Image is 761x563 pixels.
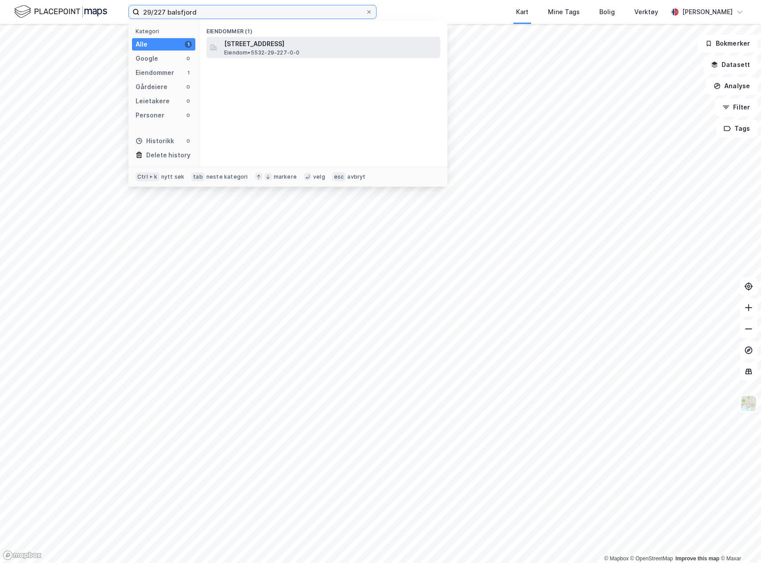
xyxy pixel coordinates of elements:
[604,555,629,562] a: Mapbox
[199,21,447,37] div: Eiendommer (1)
[698,35,757,52] button: Bokmerker
[191,172,205,181] div: tab
[140,5,365,19] input: Søk på adresse, matrikkel, gårdeiere, leietakere eller personer
[634,7,658,17] div: Verktøy
[136,172,159,181] div: Ctrl + k
[313,173,325,180] div: velg
[676,555,719,562] a: Improve this map
[136,39,148,50] div: Alle
[740,395,757,412] img: Z
[161,173,185,180] div: nytt søk
[703,56,757,74] button: Datasett
[136,28,195,35] div: Kategori
[706,77,757,95] button: Analyse
[717,520,761,563] div: Kontrollprogram for chat
[682,7,733,17] div: [PERSON_NAME]
[716,120,757,137] button: Tags
[274,173,297,180] div: markere
[136,82,167,92] div: Gårdeiere
[3,550,42,560] a: Mapbox homepage
[516,7,528,17] div: Kart
[717,520,761,563] iframe: Chat Widget
[185,98,192,105] div: 0
[136,53,158,64] div: Google
[185,55,192,62] div: 0
[136,67,174,78] div: Eiendommer
[136,110,164,121] div: Personer
[548,7,580,17] div: Mine Tags
[224,49,300,56] span: Eiendom • 5532-29-227-0-0
[136,96,170,106] div: Leietakere
[136,136,174,146] div: Historikk
[332,172,346,181] div: esc
[224,39,437,49] span: [STREET_ADDRESS]
[599,7,615,17] div: Bolig
[14,4,107,20] img: logo.f888ab2527a4732fd821a326f86c7f29.svg
[185,112,192,119] div: 0
[185,137,192,145] div: 0
[630,555,673,562] a: OpenStreetMap
[185,69,192,76] div: 1
[347,173,365,180] div: avbryt
[146,150,190,160] div: Delete history
[185,83,192,90] div: 0
[206,173,248,180] div: neste kategori
[185,41,192,48] div: 1
[715,98,757,116] button: Filter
